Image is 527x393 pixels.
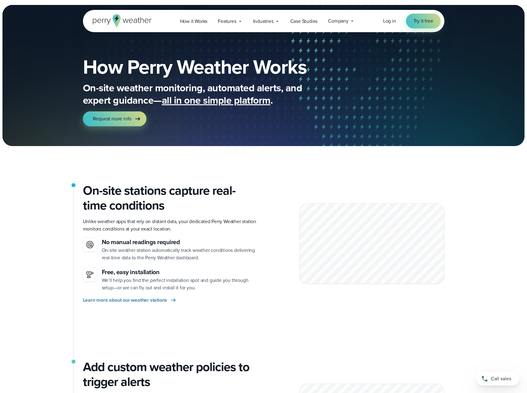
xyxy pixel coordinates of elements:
[328,17,348,25] span: Company
[413,17,433,25] span: Try it free
[406,14,441,28] a: Try it free
[476,372,520,386] a: Call sales
[102,238,259,247] h3: No manual readings required
[83,82,330,106] p: On-site weather monitoring, automated alerts, and expert guidance— .
[93,115,132,123] span: Request more info
[102,277,259,292] p: We’ll help you find the perfect installation spot and guide you through setup—or we can fly out a...
[83,218,259,233] p: Unlike weather apps that rely on distant data, your dedicated Perry Weather station monitors cond...
[83,360,259,389] h3: Add custom weather policies to trigger alerts
[383,17,396,24] span: Log in
[83,111,147,126] a: Request more info
[83,183,259,213] h2: On-site stations capture real-time conditions
[175,15,213,28] a: How it Works
[218,18,236,25] span: Features
[285,15,323,28] a: Case Studies
[102,247,259,261] p: On-site weather station automatically track weather conditions delivering real-time data to the P...
[83,57,352,77] h1: How Perry Weather Works
[383,17,396,25] a: Log in
[162,93,270,108] span: all in one simple platform
[491,375,511,382] span: Call sales
[180,18,208,25] span: How it Works
[102,268,259,277] h3: Free, easy installation
[290,18,318,25] span: Case Studies
[253,18,274,25] span: Industries
[83,296,167,304] span: Learn more about our weather stations
[83,296,177,304] a: Learn more about our weather stations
